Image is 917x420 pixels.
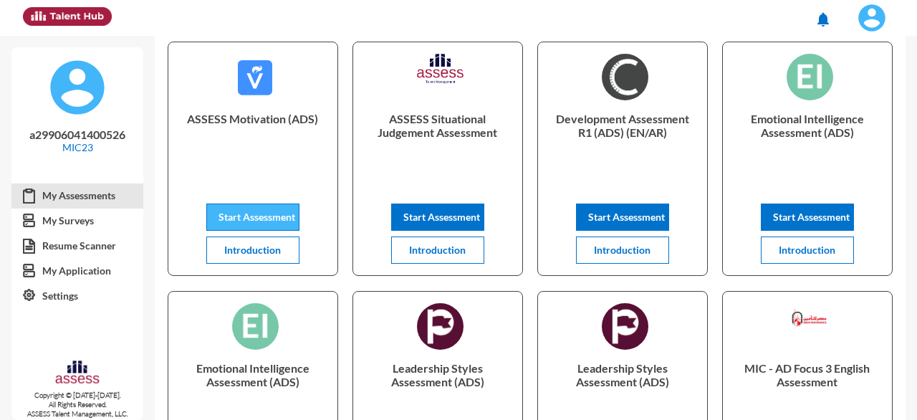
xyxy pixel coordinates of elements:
[54,359,100,388] img: assesscompany-logo.png
[787,303,833,333] img: b0895fd0-b1ea-11ed-a098-77f33bda2b81_AR)
[602,54,648,100] img: b25e5850-a909-11ec-bfa0-69f8d1d8e64b_Development%20Assessment%20R1%20(ADS)
[11,258,143,284] a: My Application
[11,183,143,209] a: My Assessments
[773,211,850,223] span: Start Assessment
[219,211,295,223] span: Start Assessment
[206,204,299,231] button: Start Assessment
[49,59,106,116] img: default%20profile%20image.svg
[576,237,669,264] button: Introduction
[761,204,854,231] button: Start Assessment
[11,391,143,419] p: Copyright © [DATE]-[DATE]. All Rights Reserved. ASSESS Talent Management, LLC.
[206,237,299,264] button: Introduction
[365,361,510,419] p: Leadership Styles Assessment (ADS)
[594,244,650,256] span: Introduction
[409,244,466,256] span: Introduction
[787,54,833,100] img: 89bd7000-8426-11ec-b9c5-6f9ceb03f668_Emotional%20Intelligence%20Assessment%20(ADS)
[576,211,669,223] a: Start Assessment
[11,283,143,309] a: Settings
[232,303,279,350] img: 89bd7000-8426-11ec-b9c5-6f9ceb03f668_Emotional%20Intelligence%20Assessment%20(ADS)
[761,211,854,223] a: Start Assessment
[734,361,880,419] p: MIC - AD Focus 3 English Assessment
[23,141,132,153] p: MIC23
[232,54,279,100] img: 9508f610-7120-11f0-96a7-15b22375e9ec_ASSESS%20Motivation%20(ADS)
[761,237,854,264] button: Introduction
[549,112,695,169] p: Development Assessment R1 (ADS) (EN/AR)
[180,112,325,169] p: ASSESS Motivation (ADS)
[180,361,325,419] p: Emotional Intelligence Assessment (ADS)
[391,237,484,264] button: Introduction
[588,211,665,223] span: Start Assessment
[206,211,299,223] a: Start Assessment
[815,11,832,28] mat-icon: notifications
[602,303,648,350] img: ef328bb0-bf0d-11ec-92d2-8b8e61f41bf3_Leadership%20Styles%20Assessment%20(ADS)
[576,204,669,231] button: Start Assessment
[779,244,835,256] span: Introduction
[549,361,695,419] p: Leadership Styles Assessment (ADS)
[11,233,143,259] a: Resume Scanner
[23,128,132,141] p: a29906041400526
[417,54,464,84] img: f28d39c0-55a1-11ec-bb55-5bbf5a4d3b49_ASSESS%20Situational%20Judgement%20Assessment
[403,211,480,223] span: Start Assessment
[391,211,484,223] a: Start Assessment
[224,244,281,256] span: Introduction
[391,204,484,231] button: Start Assessment
[365,112,510,169] p: ASSESS Situational Judgement Assessment
[734,112,880,169] p: Emotional Intelligence Assessment (ADS)
[11,208,143,234] a: My Surveys
[417,303,464,350] img: ef328bb0-bf0d-11ec-92d2-8b8e61f41bf3_Leadership%20Styles%20Assessment%20(ADS)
